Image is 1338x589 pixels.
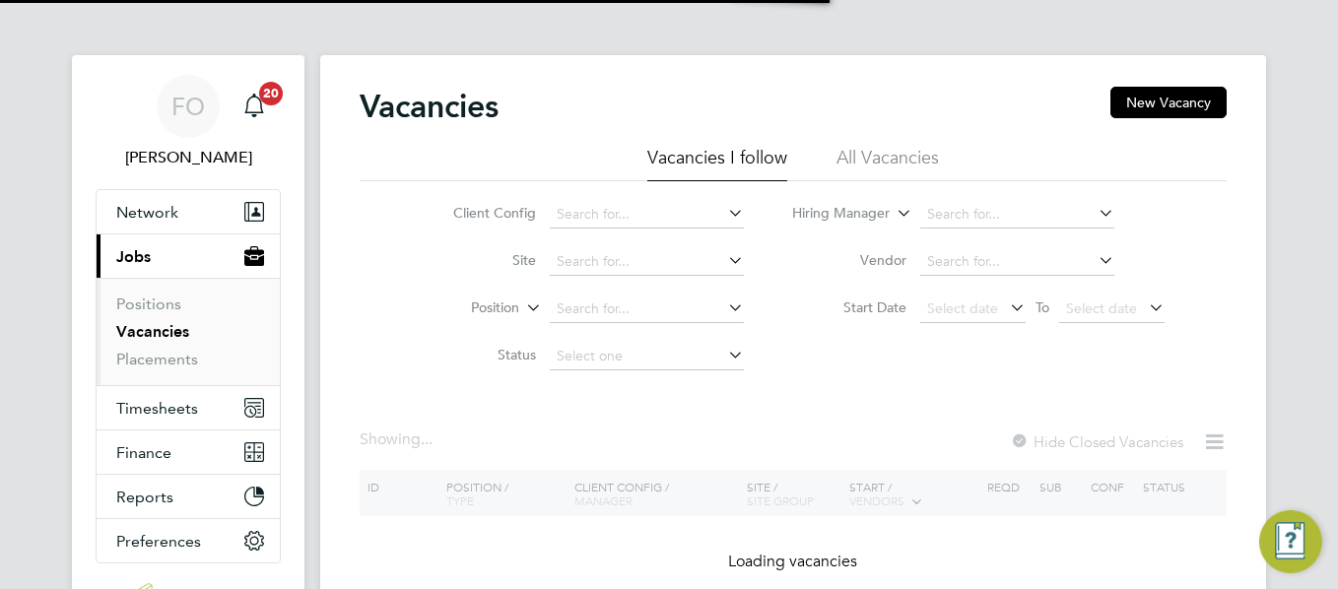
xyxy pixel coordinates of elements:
[1030,294,1055,320] span: To
[423,346,536,363] label: Status
[97,430,280,474] button: Finance
[550,201,744,229] input: Search for...
[920,201,1114,229] input: Search for...
[793,298,906,316] label: Start Date
[550,343,744,370] input: Select one
[1066,299,1137,317] span: Select date
[97,234,280,278] button: Jobs
[406,298,519,318] label: Position
[836,146,939,181] li: All Vacancies
[550,248,744,276] input: Search for...
[1010,432,1183,451] label: Hide Closed Vacancies
[927,299,998,317] span: Select date
[550,295,744,323] input: Search for...
[1110,87,1227,118] button: New Vacancy
[647,146,787,181] li: Vacancies I follow
[97,386,280,429] button: Timesheets
[259,82,283,105] span: 20
[423,251,536,269] label: Site
[423,204,536,222] label: Client Config
[776,204,890,224] label: Hiring Manager
[171,94,205,119] span: FO
[360,87,499,126] h2: Vacancies
[96,75,281,169] a: FO[PERSON_NAME]
[97,519,280,562] button: Preferences
[116,350,198,368] a: Placements
[116,247,151,266] span: Jobs
[97,278,280,385] div: Jobs
[116,399,198,418] span: Timesheets
[116,443,171,462] span: Finance
[116,294,181,313] a: Positions
[116,532,201,551] span: Preferences
[116,203,178,222] span: Network
[96,146,281,169] span: Francesca O'Riordan
[97,190,280,233] button: Network
[97,475,280,518] button: Reports
[360,429,436,450] div: Showing
[1259,510,1322,573] button: Engage Resource Center
[421,429,433,449] span: ...
[116,322,189,341] a: Vacancies
[920,248,1114,276] input: Search for...
[234,75,274,138] a: 20
[116,488,173,506] span: Reports
[793,251,906,269] label: Vendor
